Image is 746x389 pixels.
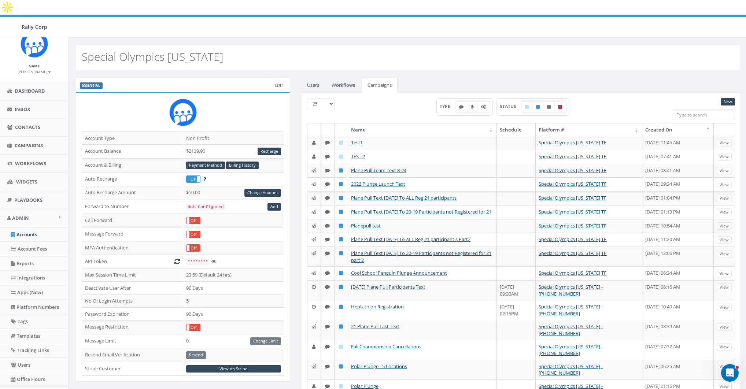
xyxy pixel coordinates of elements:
a: Heptathlon Registration [351,303,404,310]
i: Text SMS [325,304,330,309]
label: Draft [521,101,533,112]
span: Widgets [16,178,37,185]
th: Created On: activate to sort column descending [642,123,714,136]
th: Schedule [497,123,536,136]
td: Message Forward [82,227,183,241]
i: Published [339,196,343,200]
input: Type to search [673,109,735,120]
i: Immediate: Send all messages now [311,196,316,200]
a: 21 Plane Pull Last Text [351,323,399,330]
td: Account Balance [82,145,183,159]
a: Special Olympics [US_STATE] TF [539,236,606,242]
label: Off [186,245,200,251]
td: Call Forward [82,214,183,227]
i: Immediate: Send all messages now [311,364,316,369]
label: Off [186,217,200,224]
small: Name [29,63,40,68]
th: Platform #: activate to sort column ascending [536,123,642,136]
td: [DATE] 10:49 AM [642,300,714,320]
a: Special Olympics [US_STATE] - [PHONE_NUMBER] [539,284,603,297]
i: Published [339,223,343,228]
i: Ringless Voice Mail [471,105,474,109]
i: Text SMS [325,364,330,369]
i: Published [339,271,343,275]
td: [DATE] 07:32 AM [642,340,714,360]
i: Published [339,237,343,242]
i: Text SMS [325,271,330,275]
a: Special Olympics [US_STATE] TF [539,139,606,146]
a: 2022 Plunge Launch Text [351,181,405,187]
a: Plane Pull Text [DATE] To ALL Reg 21 participants [351,194,457,201]
i: Generate New Token [174,259,180,264]
td: [DATE] 07:41 AM [642,150,714,164]
a: Special Olympics [US_STATE] TF [539,153,606,160]
i: Immediate: Send all messages now [311,237,316,242]
a: Users [301,78,325,93]
i: Peer-to-Peer [312,140,315,145]
a: View [717,167,732,175]
a: Fall Championship Cancellations [351,343,421,350]
span: Rally Corp [22,23,47,30]
i: Schedule: Pick a date and time to send [312,285,316,289]
i: Text SMS [325,196,330,200]
span: Enable to prevent campaign failure. [203,175,206,182]
td: No Of Login Attempts [82,294,183,308]
iframe: Intercom live chat [721,364,739,382]
i: Published [339,168,343,173]
i: Text SMS [325,384,330,389]
i: Published [339,364,343,369]
label: Unpublished [543,101,555,112]
i: Draft [339,344,343,349]
a: Special Olympics [US_STATE] TF [539,208,606,215]
td: [DATE] 09:34 AM [642,177,714,191]
td: [DATE] 08:41 AM [642,164,714,178]
label: Archived [554,101,566,112]
td: [DATE] 11:45 AM [642,136,714,150]
i: Text SMS [325,154,330,159]
td: 0 [183,334,284,348]
td: [DATE] 10:54 AM [642,219,714,233]
a: View [717,284,732,291]
a: Change Amount [244,189,281,197]
i: Text SMS [325,210,330,214]
i: Immediate: Send all messages now [311,223,316,228]
a: View [717,181,732,189]
a: Special Olympics [US_STATE] TF [539,222,606,229]
span: STATUS [500,103,521,110]
i: Immediate: Send all messages now [311,271,316,275]
td: MFA Authentication [82,241,183,255]
i: Peer-to-Peer [312,384,315,389]
a: Plane Pull Text [DATE] To ALL Reg 21 participant s Part2 [351,236,470,242]
i: Published [339,304,343,309]
td: [DATE] 06:25 AM [642,360,714,379]
a: Special Olympics [US_STATE] TF [539,270,606,276]
div: OnOff [186,175,200,183]
div: OnOff [186,231,200,238]
i: Text SMS [325,285,330,289]
th: Name: activate to sort column ascending [348,123,497,136]
a: Add [267,203,281,211]
a: New [721,98,735,106]
a: Plane Pull Text [DATE] To 20-19 Participants not Registered for 21 [351,208,491,215]
a: View [717,363,732,371]
i: Draft [339,384,343,389]
td: Message Limit [82,334,183,348]
a: Edit [272,82,286,89]
i: Text SMS [325,168,330,173]
td: $50.00 [183,186,284,200]
a: Plane Pull Text [DATE] To 20-19 Participants not Registered for 21 part 2 [351,250,491,263]
a: Special Olympics [US_STATE] TF [539,250,606,256]
i: Draft [339,154,343,159]
td: Auto Recharge Amount [82,186,183,200]
img: Rally_platform_Icon_1.png [169,99,197,126]
a: View [717,250,732,258]
a: Workflows [326,78,361,93]
a: Campaigns [362,78,398,93]
td: 5 [183,294,284,308]
a: [PERSON_NAME] [18,68,51,75]
a: View [717,270,732,278]
i: Text SMS [325,237,330,242]
span: Workflows [15,160,46,167]
a: Recharge [258,148,281,155]
a: Cool School Penguin Plunge Announcement [351,270,447,276]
